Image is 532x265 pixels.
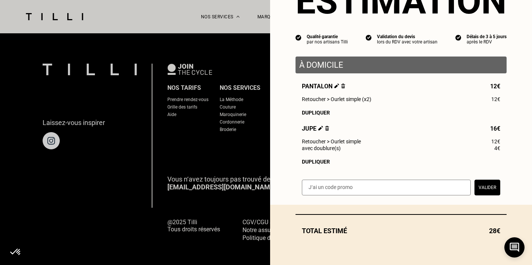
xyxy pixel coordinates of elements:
img: Éditer [318,126,323,131]
input: J‘ai un code promo [302,180,471,195]
div: lors du RDV avec votre artisan [377,39,437,45]
span: Jupe [302,125,329,132]
span: 12€ [491,96,500,102]
span: Retoucher > Ourlet simple [302,138,361,144]
span: 12€ [490,83,500,90]
div: Qualité garantie [307,34,348,39]
span: 12€ [491,138,500,144]
div: par nos artisans Tilli [307,39,348,45]
div: Dupliquer [302,159,500,165]
div: Validation du devis [377,34,437,39]
button: Valider [474,180,500,195]
img: icon list info [366,34,372,41]
img: icon list info [296,34,301,41]
div: Total estimé [296,227,507,235]
p: À domicile [299,60,503,70]
img: Supprimer [341,83,345,88]
span: Pantalon [302,83,345,90]
div: Délais de 3 à 5 jours [467,34,507,39]
div: après le RDV [467,39,507,45]
span: 16€ [490,125,500,132]
div: Dupliquer [302,110,500,116]
span: Retoucher > Ourlet simple (x2) [302,96,371,102]
img: Supprimer [325,126,329,131]
img: icon list info [455,34,461,41]
span: avec doublure(s) [302,145,341,151]
span: 28€ [489,227,500,235]
span: 4€ [494,145,500,151]
img: Éditer [334,83,339,88]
